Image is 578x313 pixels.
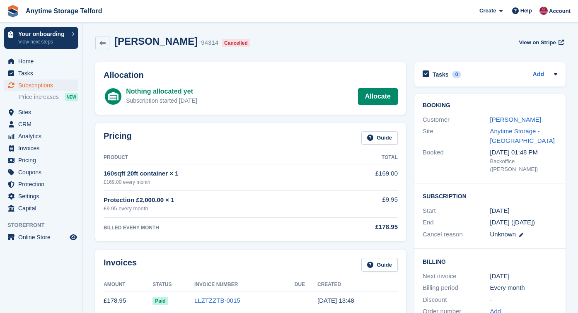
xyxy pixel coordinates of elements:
[330,164,398,190] td: £169.00
[18,38,68,46] p: View next steps
[4,79,78,91] a: menu
[18,79,68,91] span: Subscriptions
[4,202,78,214] a: menu
[18,166,68,178] span: Coupons
[4,130,78,142] a: menu
[104,224,330,231] div: BILLED EVERY MONTH
[18,154,68,166] span: Pricing
[539,7,548,15] img: Andrew Newall
[18,118,68,130] span: CRM
[361,131,398,145] a: Guide
[18,106,68,118] span: Sites
[423,283,490,293] div: Billing period
[104,169,330,178] div: 160sqft 20ft container × 1
[18,142,68,154] span: Invoices
[22,4,106,18] a: Anytime Storage Telford
[104,70,398,80] h2: Allocation
[423,218,490,227] div: End
[4,55,78,67] a: menu
[515,36,566,49] a: View on Stripe
[452,71,462,78] div: 0
[7,221,82,229] span: Storefront
[4,154,78,166] a: menu
[104,131,132,145] h2: Pricing
[361,258,398,272] a: Guide
[490,148,558,157] div: [DATE] 01:48 PM
[358,88,398,105] a: Allocate
[317,278,398,291] th: Created
[330,151,398,164] th: Total
[18,130,68,142] span: Analytics
[423,148,490,173] div: Booked
[490,128,555,144] a: Anytime Storage - [GEOGRAPHIC_DATA]
[4,106,78,118] a: menu
[423,192,557,200] h2: Subscription
[4,67,78,79] a: menu
[7,5,19,17] img: stora-icon-8386f47178a22dfd0bd8f6a31ec36ba5ce8667c1dd55bd0f319d3a0aa187defe.svg
[479,7,496,15] span: Create
[490,283,558,293] div: Every month
[201,38,218,48] div: 94314
[490,295,558,305] div: -
[104,178,330,186] div: £169.00 every month
[104,205,330,213] div: £9.95 every month
[152,297,168,305] span: Paid
[68,232,78,242] a: Preview store
[4,118,78,130] a: menu
[423,102,557,109] h2: Booking
[104,258,137,272] h2: Invoices
[104,291,152,310] td: £178.95
[152,278,194,291] th: Status
[104,195,330,205] div: Protection £2,000.00 × 1
[4,27,78,49] a: Your onboarding View next steps
[295,278,317,291] th: Due
[423,115,490,125] div: Customer
[126,87,197,96] div: Nothing allocated yet
[18,190,68,202] span: Settings
[519,39,556,47] span: View on Stripe
[423,230,490,239] div: Cancel reason
[4,190,78,202] a: menu
[423,206,490,216] div: Start
[330,190,398,217] td: £9.95
[104,278,152,291] th: Amount
[330,222,398,232] div: £178.95
[490,157,558,173] div: Backoffice ([PERSON_NAME])
[114,36,198,47] h2: [PERSON_NAME]
[194,297,240,304] a: LLZTZZTB-0015
[533,70,544,79] a: Add
[4,142,78,154] a: menu
[423,257,557,265] h2: Billing
[4,178,78,190] a: menu
[194,278,295,291] th: Invoice Number
[490,116,541,123] a: [PERSON_NAME]
[490,219,535,226] span: [DATE] ([DATE])
[423,272,490,281] div: Next invoice
[18,231,68,243] span: Online Store
[4,231,78,243] a: menu
[65,93,78,101] div: NEW
[433,71,449,78] h2: Tasks
[126,96,197,105] div: Subscription started [DATE]
[423,295,490,305] div: Discount
[19,93,59,101] span: Price increases
[18,202,68,214] span: Capital
[490,231,516,238] span: Unknown
[520,7,532,15] span: Help
[104,151,330,164] th: Product
[222,39,250,47] div: Cancelled
[549,7,571,15] span: Account
[18,31,68,37] p: Your onboarding
[18,178,68,190] span: Protection
[18,67,68,79] span: Tasks
[490,272,558,281] div: [DATE]
[490,206,510,216] time: 2025-07-07 00:00:00 UTC
[18,55,68,67] span: Home
[423,127,490,145] div: Site
[19,92,78,101] a: Price increases NEW
[317,297,354,304] time: 2025-07-07 12:48:59 UTC
[4,166,78,178] a: menu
